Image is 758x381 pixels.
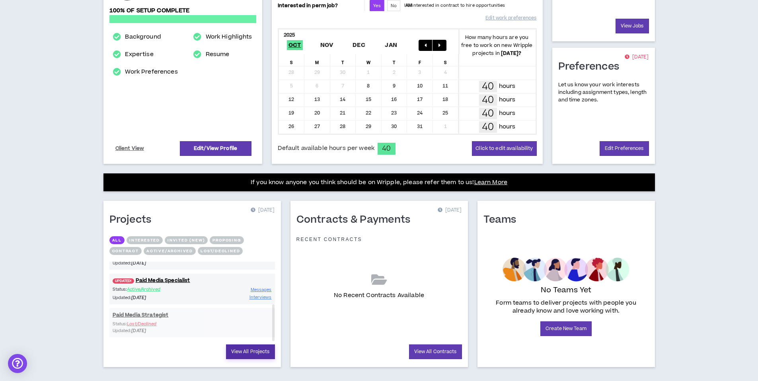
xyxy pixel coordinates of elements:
h1: Teams [483,214,522,226]
h1: Preferences [558,60,625,73]
a: View Jobs [616,19,649,33]
p: Updated: [113,294,192,301]
div: Open Intercom Messenger [8,354,27,373]
p: Updated: [113,260,192,266]
a: Messages [251,286,272,294]
a: View All Contracts [409,344,462,359]
a: Create New Team [540,321,592,336]
button: Interested [127,236,163,244]
p: If you know anyone you think should be on Wripple, please refer them to us! [251,178,507,187]
a: Resume [206,50,230,59]
a: Work Highlights [206,32,252,42]
button: Proposing [210,236,244,244]
span: Interviews [249,294,272,300]
div: S [279,54,305,66]
a: Work Preferences [125,67,177,77]
p: Recent Contracts [296,236,362,243]
p: 100% of setup complete [109,6,256,15]
span: Dec [351,40,367,50]
p: [DATE] [438,206,462,214]
a: Interviews [249,294,272,301]
a: Expertise [125,50,153,59]
div: W [356,54,382,66]
div: F [407,54,433,66]
span: Oct [287,40,303,50]
span: Messages [251,287,272,293]
strong: AM [405,2,412,8]
span: Nov [319,40,335,50]
button: Lost/Declined [198,247,243,255]
button: Contract [109,247,142,255]
button: Click to edit availability [472,141,536,156]
i: [DATE] [131,295,146,301]
p: [DATE] [251,206,275,214]
a: Edit Preferences [600,141,649,156]
div: S [433,54,459,66]
p: Form teams to deliver projects with people you already know and love working with. [487,299,646,315]
span: UPDATED! [113,278,134,284]
p: How many hours are you free to work on new Wripple projects in [458,33,536,57]
a: Edit work preferences [485,11,536,25]
p: I interested in contract to hire opportunities [404,2,505,9]
a: Edit/View Profile [180,141,251,156]
p: [DATE] [625,53,649,61]
p: hours [499,122,516,131]
h1: Projects [109,214,158,226]
p: Let us know your work interests including assignment types, length and time zones. [558,81,649,104]
i: [DATE] [131,260,146,266]
img: empty [503,258,629,282]
button: Active/Archived [144,247,196,255]
a: View All Projects [226,344,275,359]
p: No Recent Contracts Available [334,291,424,300]
p: hours [499,109,516,118]
span: Active/Archived [127,286,160,292]
button: All [109,236,125,244]
div: T [330,54,356,66]
a: UPDATED!Paid Media Specialist [109,277,275,284]
h1: Contracts & Payments [296,214,417,226]
span: Yes [373,3,380,9]
b: [DATE] ? [501,50,521,57]
button: Invited (new) [165,236,208,244]
p: hours [499,95,516,104]
span: Jan [383,40,399,50]
div: M [304,54,330,66]
span: No [391,3,397,9]
span: Default available hours per week [278,144,374,153]
p: No Teams Yet [541,285,592,296]
a: Background [125,32,161,42]
a: Client View [114,142,146,156]
a: Learn More [474,178,507,187]
p: hours [499,82,516,91]
div: T [382,54,407,66]
b: 2025 [284,31,295,39]
p: Status: [113,286,192,293]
